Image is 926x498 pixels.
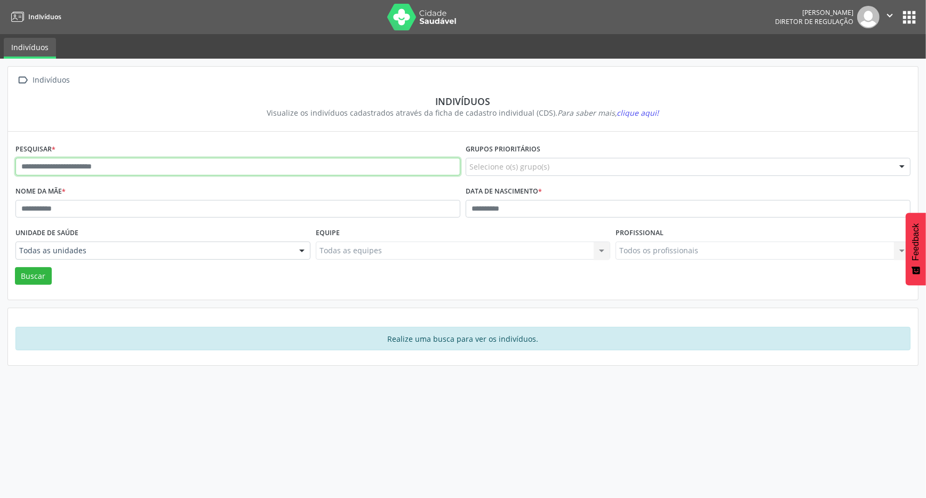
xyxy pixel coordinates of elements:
i:  [884,10,896,21]
img: img [857,6,880,28]
label: Pesquisar [15,141,55,158]
label: Data de nascimento [466,183,542,200]
div: [PERSON_NAME] [775,8,853,17]
label: Nome da mãe [15,183,66,200]
label: Profissional [616,225,664,242]
a:  Indivíduos [15,73,72,88]
button:  [880,6,900,28]
a: Indivíduos [7,8,61,26]
span: Indivíduos [28,12,61,21]
div: Visualize os indivíduos cadastrados através da ficha de cadastro individual (CDS). [23,107,903,118]
span: Diretor de regulação [775,17,853,26]
label: Equipe [316,225,340,242]
button: Buscar [15,267,52,285]
span: Selecione o(s) grupo(s) [469,161,549,172]
label: Grupos prioritários [466,141,540,158]
div: Indivíduos [31,73,72,88]
i: Para saber mais, [558,108,659,118]
a: Indivíduos [4,38,56,59]
div: Indivíduos [23,95,903,107]
div: Realize uma busca para ver os indivíduos. [15,327,911,350]
i:  [15,73,31,88]
button: Feedback - Mostrar pesquisa [906,213,926,285]
button: apps [900,8,919,27]
span: Todas as unidades [19,245,289,256]
span: clique aqui! [617,108,659,118]
label: Unidade de saúde [15,225,78,242]
span: Feedback [911,223,921,261]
